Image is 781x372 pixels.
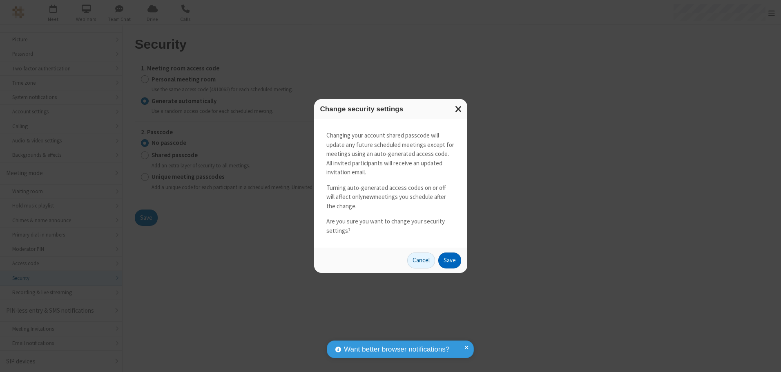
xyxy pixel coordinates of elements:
p: Turning auto-generated access codes on or off will affect only meetings you schedule after the ch... [326,183,455,211]
button: Save [438,253,461,269]
button: Cancel [407,253,435,269]
h3: Change security settings [320,105,461,113]
p: Are you sure you want to change your security settings? [326,217,455,235]
button: Close modal [450,99,467,119]
span: Want better browser notifications? [344,344,449,355]
p: Changing your account shared passcode will update any future scheduled meetings except for meetin... [326,131,455,177]
strong: new [363,193,374,201]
